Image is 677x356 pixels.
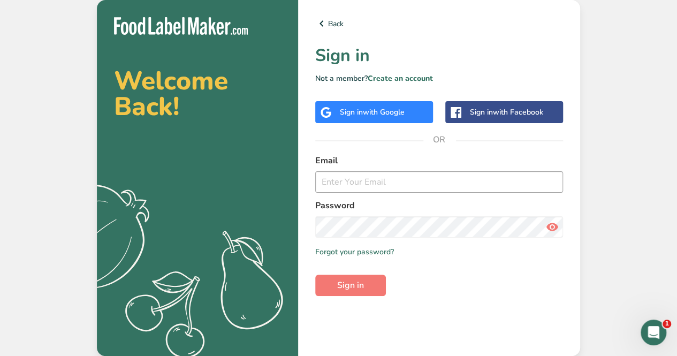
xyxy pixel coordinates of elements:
span: 1 [663,320,671,328]
div: Sign in [470,107,543,118]
label: Password [315,199,563,212]
iframe: Intercom live chat [641,320,666,345]
h1: Sign in [315,43,563,69]
input: Enter Your Email [315,171,563,193]
h2: Welcome Back! [114,68,281,119]
span: with Google [363,107,405,117]
div: Sign in [340,107,405,118]
span: with Facebook [493,107,543,117]
span: Sign in [337,279,364,292]
button: Sign in [315,275,386,296]
a: Forgot your password? [315,246,394,257]
span: OR [423,124,455,156]
a: Create an account [368,73,433,84]
img: Food Label Maker [114,17,248,35]
p: Not a member? [315,73,563,84]
label: Email [315,154,563,167]
a: Back [315,17,563,30]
